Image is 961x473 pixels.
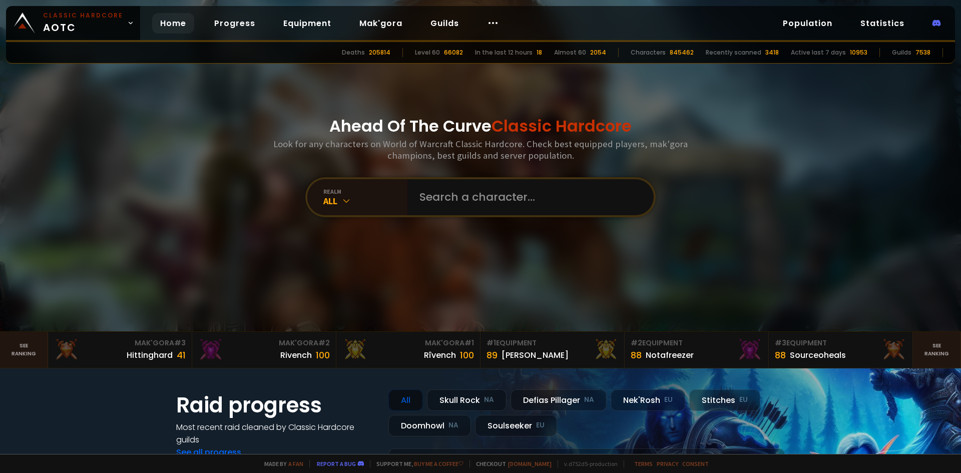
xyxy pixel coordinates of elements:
h1: Ahead Of The Curve [329,114,632,138]
a: Mak'Gora#2Rivench100 [192,332,336,368]
div: Rivench [280,349,312,361]
div: [PERSON_NAME] [502,349,569,361]
div: Soulseeker [475,415,557,436]
small: EU [664,395,673,405]
span: # 2 [631,338,642,348]
div: Stitches [689,389,760,411]
h4: Most recent raid cleaned by Classic Hardcore guilds [176,421,376,446]
div: Sourceoheals [790,349,846,361]
input: Search a character... [413,179,642,215]
div: 100 [316,348,330,362]
div: Recently scanned [706,48,761,57]
div: 2054 [590,48,606,57]
div: All [323,195,407,207]
span: AOTC [43,11,123,35]
div: Doomhowl [388,415,471,436]
span: Made by [258,460,303,467]
a: [DOMAIN_NAME] [508,460,552,467]
a: Consent [682,460,709,467]
div: 41 [177,348,186,362]
span: # 1 [487,338,496,348]
small: NA [584,395,594,405]
div: 10953 [850,48,867,57]
a: Mak'Gora#1Rîvench100 [336,332,480,368]
a: a fan [288,460,303,467]
a: Guilds [422,13,467,34]
span: Classic Hardcore [492,115,632,137]
a: Report a bug [317,460,356,467]
h1: Raid progress [176,389,376,421]
div: Equipment [775,338,906,348]
div: Almost 60 [554,48,586,57]
span: v. d752d5 - production [558,460,618,467]
small: NA [484,395,494,405]
div: Equipment [631,338,762,348]
a: Terms [634,460,653,467]
a: Classic HardcoreAOTC [6,6,140,40]
div: 3418 [765,48,779,57]
div: Mak'Gora [198,338,330,348]
a: #1Equipment89[PERSON_NAME] [480,332,625,368]
div: 7538 [915,48,930,57]
div: 88 [775,348,786,362]
a: #3Equipment88Sourceoheals [769,332,913,368]
span: Checkout [469,460,552,467]
span: # 3 [775,338,786,348]
div: Level 60 [415,48,440,57]
h3: Look for any characters on World of Warcraft Classic Hardcore. Check best equipped players, mak'g... [269,138,692,161]
div: Characters [631,48,666,57]
div: 89 [487,348,498,362]
div: realm [323,188,407,195]
div: Nek'Rosh [611,389,685,411]
span: # 2 [318,338,330,348]
small: EU [536,420,545,430]
div: Mak'Gora [54,338,186,348]
small: EU [739,395,748,405]
div: Mak'Gora [342,338,474,348]
a: Home [152,13,194,34]
span: # 1 [464,338,474,348]
span: # 3 [174,338,186,348]
div: 66082 [444,48,463,57]
a: Mak'gora [351,13,410,34]
div: 18 [537,48,542,57]
a: See all progress [176,446,241,458]
div: Defias Pillager [511,389,607,411]
div: 845462 [670,48,694,57]
div: Skull Rock [427,389,507,411]
a: Equipment [275,13,339,34]
div: In the last 12 hours [475,48,533,57]
a: Buy me a coffee [414,460,463,467]
small: Classic Hardcore [43,11,123,20]
a: Statistics [852,13,912,34]
div: All [388,389,423,411]
div: Notafreezer [646,349,694,361]
div: 88 [631,348,642,362]
a: Population [775,13,840,34]
div: 205814 [369,48,390,57]
span: Support me, [370,460,463,467]
small: NA [448,420,458,430]
a: Seeranking [913,332,961,368]
div: Guilds [892,48,911,57]
a: Mak'Gora#3Hittinghard41 [48,332,192,368]
div: Hittinghard [127,349,173,361]
div: Active last 7 days [791,48,846,57]
div: Deaths [342,48,365,57]
a: Privacy [657,460,678,467]
div: Equipment [487,338,618,348]
a: Progress [206,13,263,34]
a: #2Equipment88Notafreezer [625,332,769,368]
div: 100 [460,348,474,362]
div: Rîvench [424,349,456,361]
